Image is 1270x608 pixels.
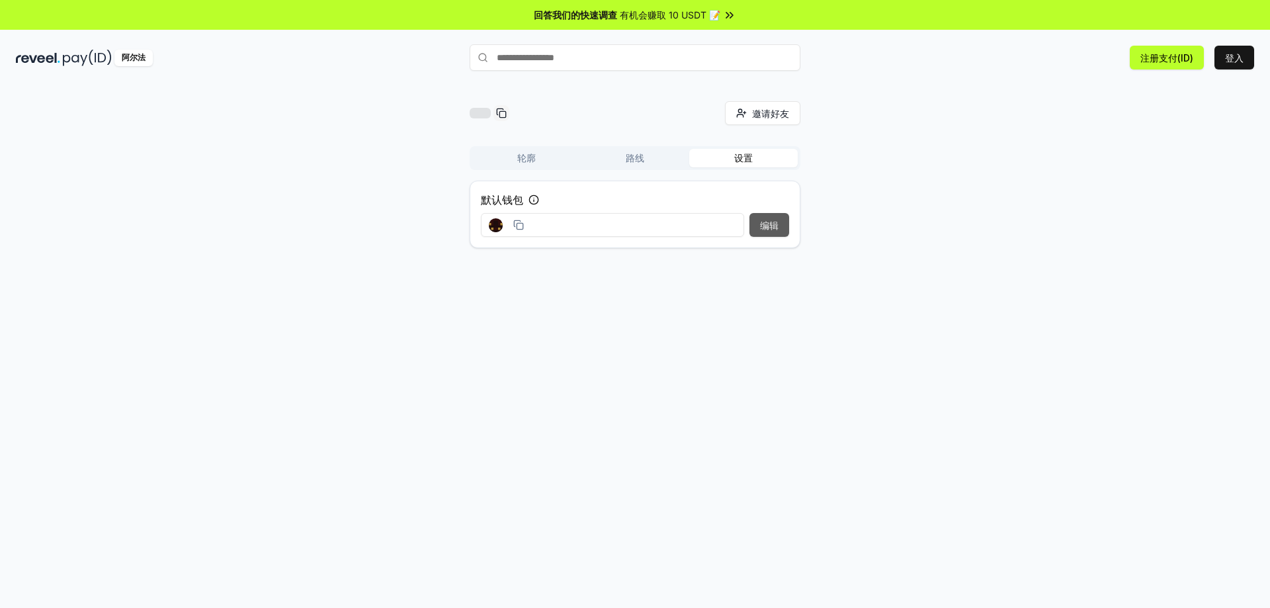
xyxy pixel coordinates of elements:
button: 邀请好友 [725,101,800,125]
img: 揭示黑暗 [16,50,60,66]
font: 默认钱包 [481,193,523,206]
font: 编辑 [760,220,779,231]
font: 注册支付(ID) [1140,52,1193,64]
button: 注册支付(ID) [1130,46,1204,69]
font: 设置 [734,152,753,163]
font: 回答我们的快速调查 [534,9,617,21]
img: 付款编号 [63,50,112,66]
font: 登入 [1225,52,1244,64]
font: 轮廓 [517,152,536,163]
button: 登入 [1214,46,1254,69]
font: 邀请好友 [752,108,789,119]
font: 阿尔法 [122,52,146,62]
button: 编辑 [749,213,789,237]
font: 路线 [626,152,644,163]
font: 有机会赚取 10 USDT 📝 [620,9,720,21]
